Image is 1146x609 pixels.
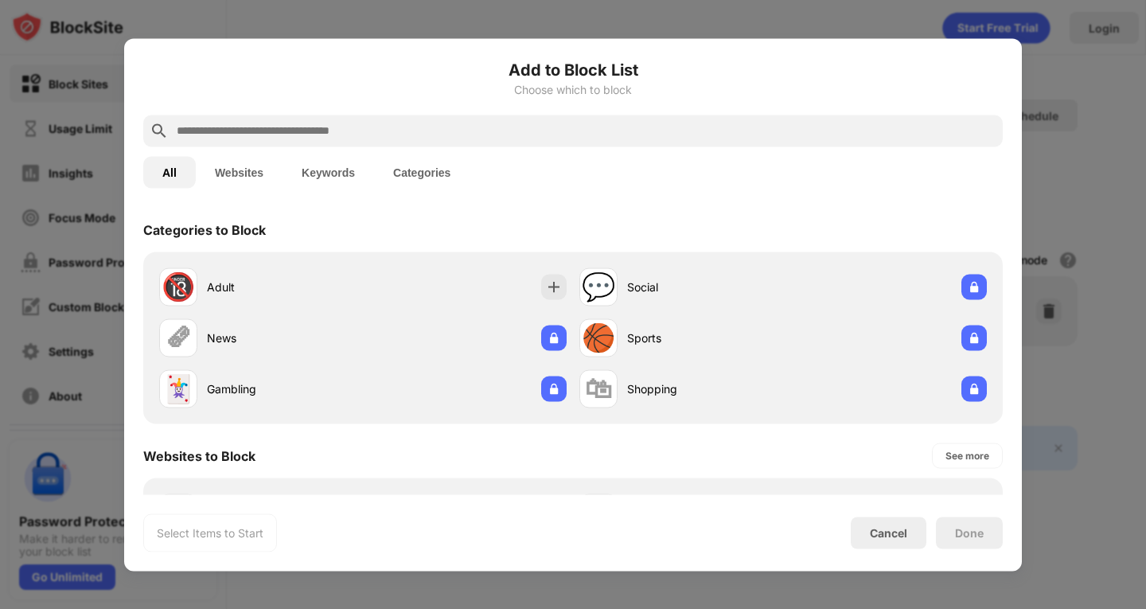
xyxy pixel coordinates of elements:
div: Gambling [207,381,363,397]
div: Categories to Block [143,221,266,237]
button: Keywords [283,156,374,188]
div: See more [945,447,989,463]
div: 🛍 [585,373,612,405]
div: 💬 [582,271,615,303]
div: 🗞 [165,322,192,354]
div: 🔞 [162,271,195,303]
div: 🏀 [582,322,615,354]
img: search.svg [150,121,169,140]
div: Choose which to block [143,83,1003,96]
button: All [143,156,196,188]
div: Shopping [627,381,783,397]
div: Sports [627,330,783,346]
div: Select Items to Start [157,525,263,541]
div: Social [627,279,783,295]
h6: Add to Block List [143,57,1003,81]
div: Cancel [870,526,907,540]
div: News [207,330,363,346]
div: Websites to Block [143,447,255,463]
div: Adult [207,279,363,295]
button: Websites [196,156,283,188]
button: Categories [374,156,470,188]
div: Done [955,526,984,539]
div: 🃏 [162,373,195,405]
